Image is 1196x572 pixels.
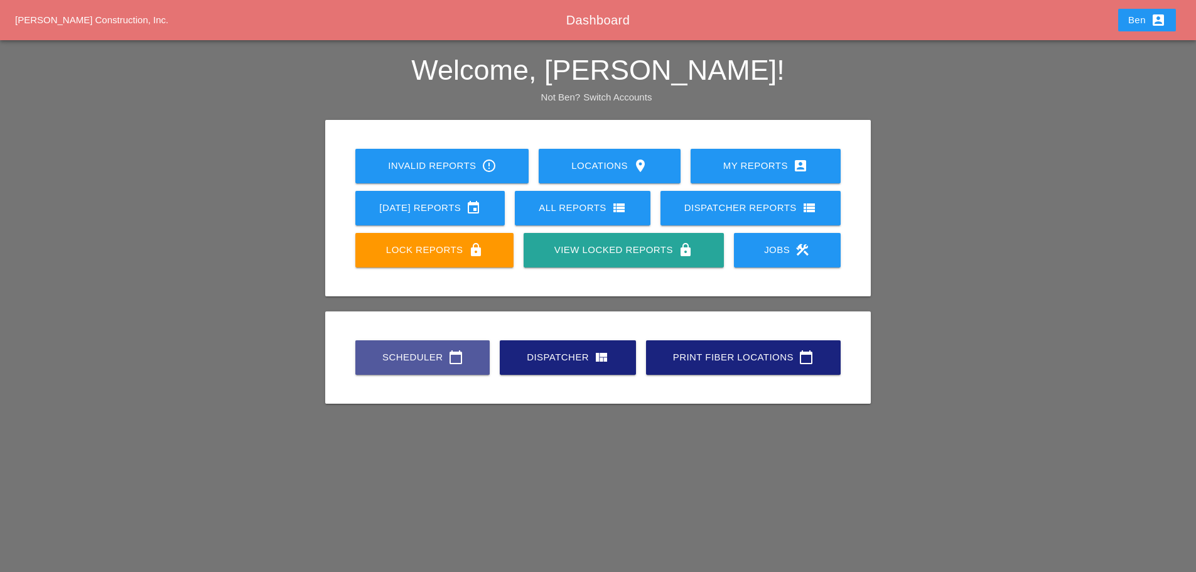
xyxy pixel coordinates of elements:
[633,158,648,173] i: location_on
[566,13,630,27] span: Dashboard
[500,340,636,375] a: Dispatcher
[375,350,470,365] div: Scheduler
[355,340,490,375] a: Scheduler
[1151,13,1166,28] i: account_box
[681,200,821,215] div: Dispatcher Reports
[646,340,841,375] a: Print Fiber Locations
[611,200,627,215] i: view_list
[799,350,814,365] i: calendar_today
[539,149,680,183] a: Locations
[482,158,497,173] i: error_outline
[541,92,581,102] span: Not Ben?
[583,92,652,102] a: Switch Accounts
[544,242,703,257] div: View Locked Reports
[1118,9,1176,31] button: Ben
[795,242,810,257] i: construction
[559,158,660,173] div: Locations
[520,350,616,365] div: Dispatcher
[678,242,693,257] i: lock
[666,350,821,365] div: Print Fiber Locations
[355,233,514,267] a: Lock Reports
[355,149,529,183] a: Invalid Reports
[754,242,821,257] div: Jobs
[691,149,841,183] a: My Reports
[515,191,650,225] a: All Reports
[535,200,630,215] div: All Reports
[375,158,509,173] div: Invalid Reports
[793,158,808,173] i: account_box
[466,200,481,215] i: event
[355,191,505,225] a: [DATE] Reports
[594,350,609,365] i: view_quilt
[375,200,485,215] div: [DATE] Reports
[734,233,841,267] a: Jobs
[711,158,821,173] div: My Reports
[660,191,841,225] a: Dispatcher Reports
[15,14,168,25] a: [PERSON_NAME] Construction, Inc.
[802,200,817,215] i: view_list
[375,242,493,257] div: Lock Reports
[524,233,723,267] a: View Locked Reports
[448,350,463,365] i: calendar_today
[1128,13,1166,28] div: Ben
[468,242,483,257] i: lock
